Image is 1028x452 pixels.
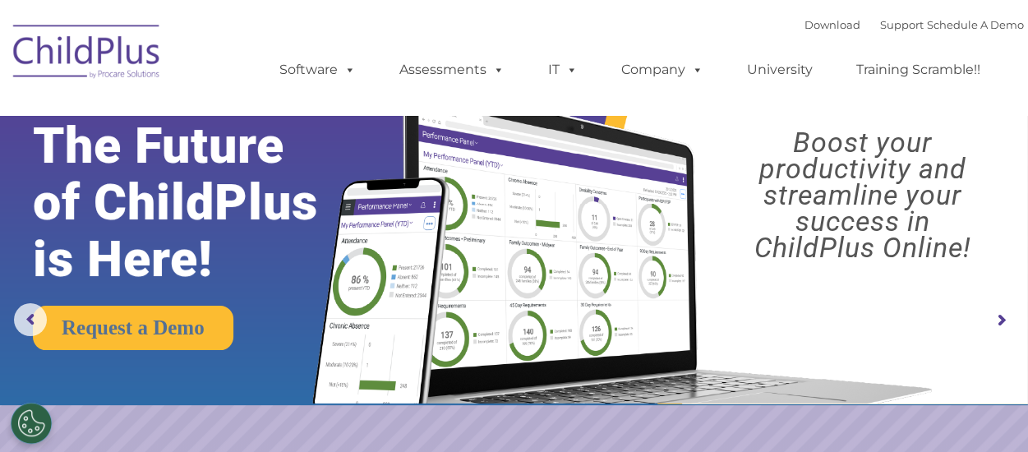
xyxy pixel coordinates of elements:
[927,18,1024,31] a: Schedule A Demo
[804,18,1024,31] font: |
[228,108,279,121] span: Last name
[33,118,362,288] rs-layer: The Future of ChildPlus is Here!
[880,18,924,31] a: Support
[263,53,372,86] a: Software
[804,18,860,31] a: Download
[840,53,997,86] a: Training Scramble!!
[710,129,1015,261] rs-layer: Boost your productivity and streamline your success in ChildPlus Online!
[228,176,298,188] span: Phone number
[33,306,233,350] a: Request a Demo
[5,13,169,95] img: ChildPlus by Procare Solutions
[383,53,521,86] a: Assessments
[532,53,594,86] a: IT
[731,53,829,86] a: University
[11,403,52,444] button: Cookies Settings
[605,53,720,86] a: Company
